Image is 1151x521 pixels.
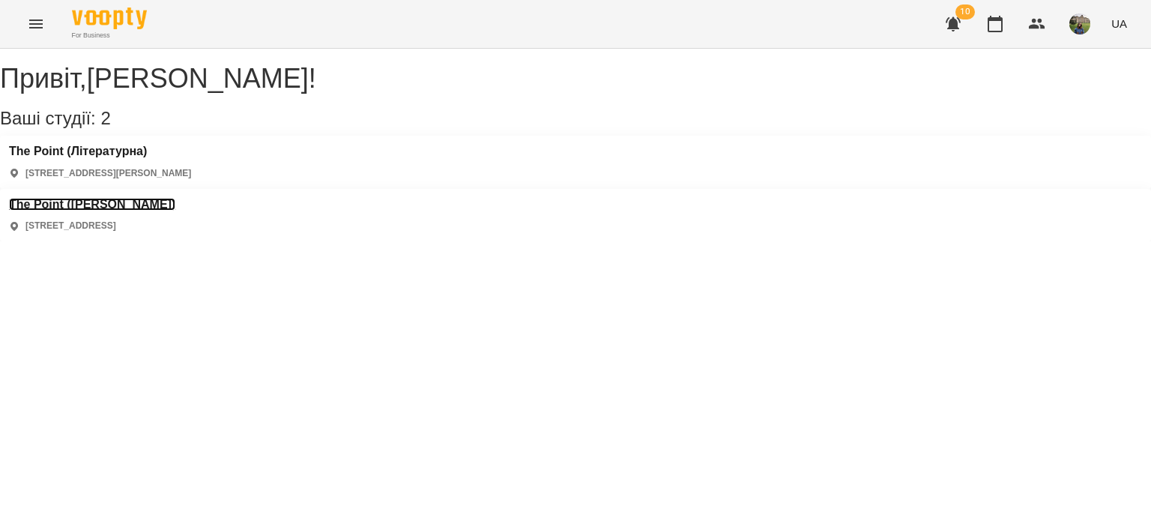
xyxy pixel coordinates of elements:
[72,31,147,40] span: For Business
[72,7,147,29] img: Voopty Logo
[955,4,975,19] span: 10
[100,108,110,128] span: 2
[1069,13,1090,34] img: f01d4343db5c932fedd74e1c54090270.jpg
[9,198,175,211] a: The Point ([PERSON_NAME])
[9,145,191,158] a: The Point (Літературна)
[25,167,191,180] p: [STREET_ADDRESS][PERSON_NAME]
[1111,16,1127,31] span: UA
[18,6,54,42] button: Menu
[25,220,116,232] p: [STREET_ADDRESS]
[1105,10,1133,37] button: UA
